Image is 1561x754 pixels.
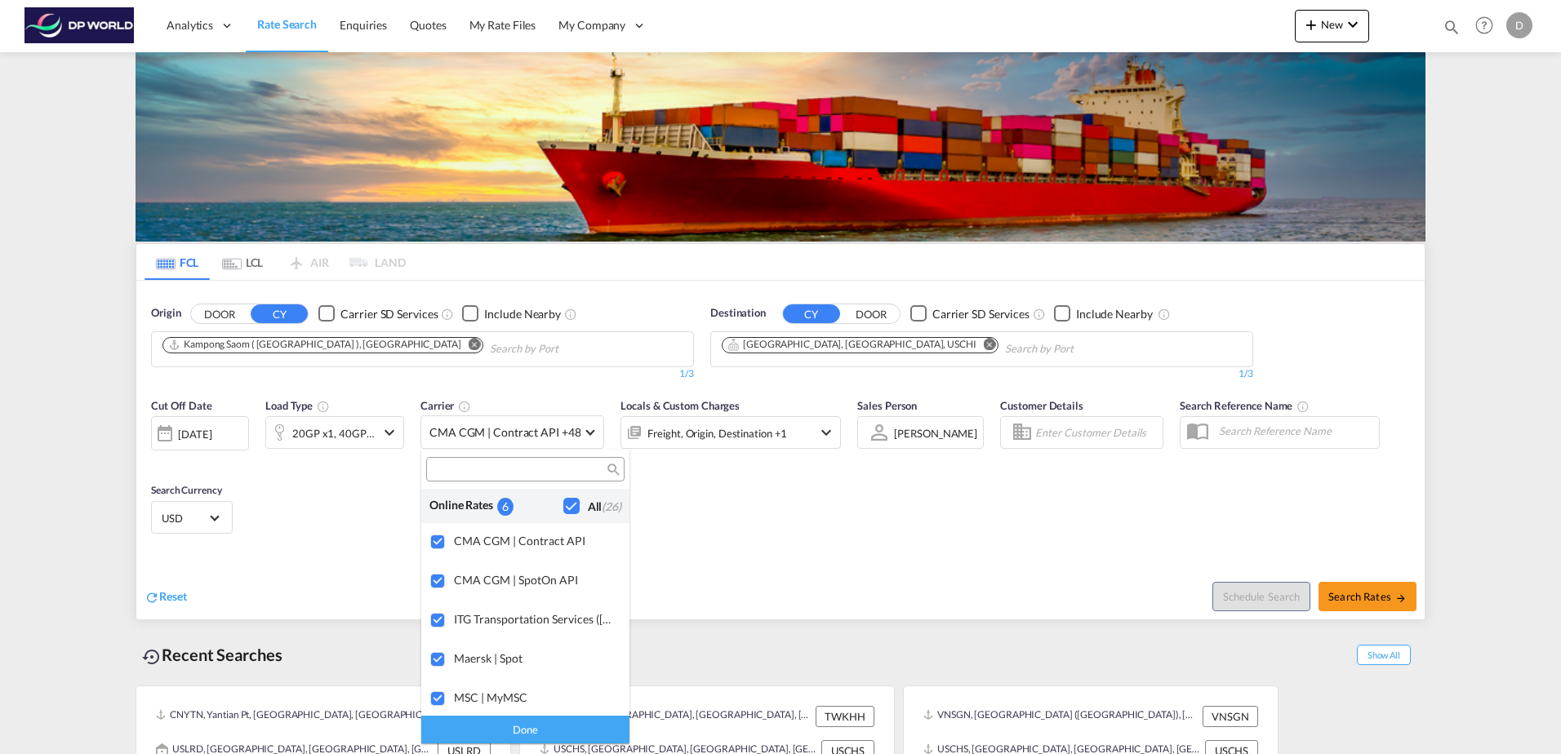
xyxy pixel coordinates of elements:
[602,499,621,513] span: (26)
[454,690,616,704] div: MSC | myMSC
[606,463,618,476] md-icon: icon-magnify
[588,499,621,515] div: All
[429,497,497,514] div: Online Rates
[454,573,616,587] div: CMA CGM | SpotOn API
[421,715,629,743] div: Done
[454,534,616,548] div: CMA CGM | Contract API
[454,651,616,665] div: Maersk | Spot
[563,497,621,514] md-checkbox: Checkbox No Ink
[454,612,616,626] div: ITG Transportation Services ([GEOGRAPHIC_DATA]) | API
[497,498,514,515] div: 6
